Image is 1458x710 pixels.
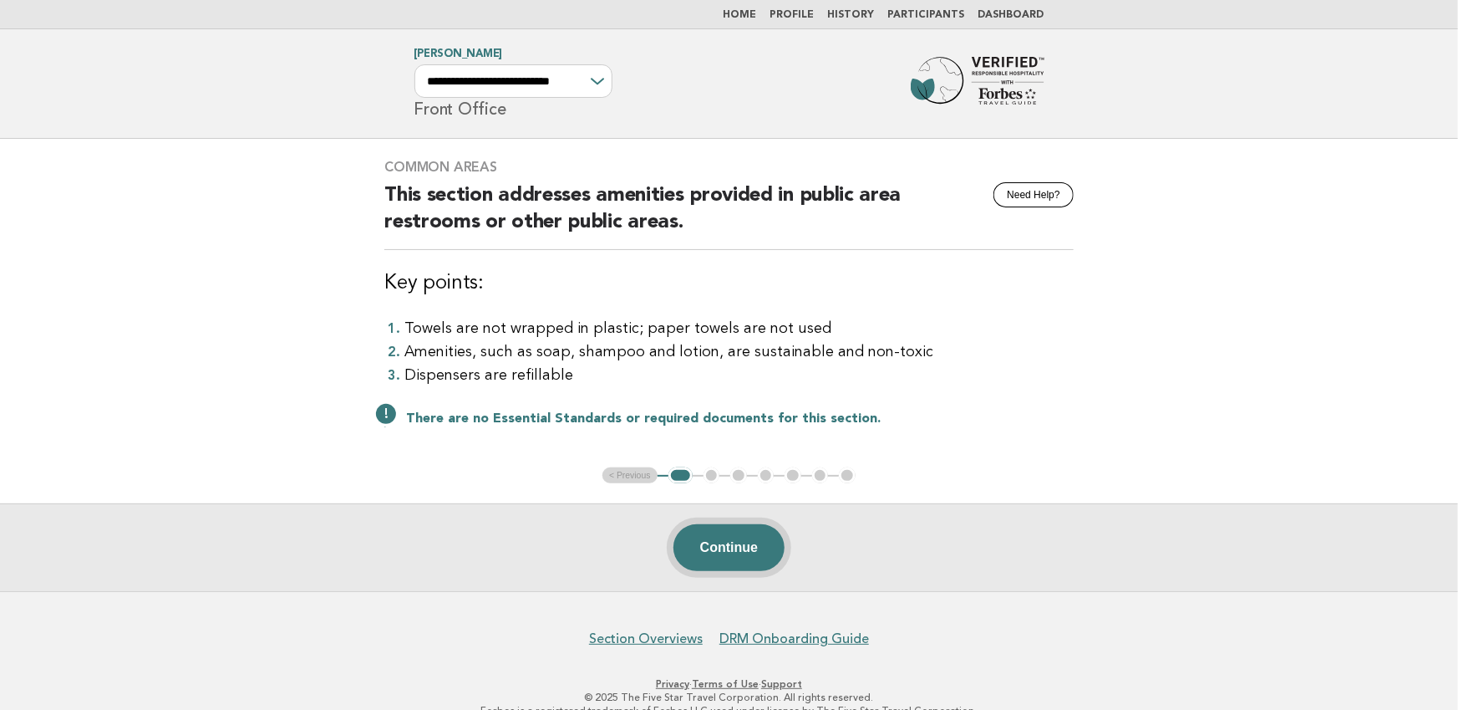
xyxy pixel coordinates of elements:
h1: Front Office [414,49,612,118]
p: © 2025 The Five Star Travel Corporation. All rights reserved. [218,691,1241,704]
p: · · [218,677,1241,691]
li: Amenities, such as soap, shampoo and lotion, are sustainable and non-toxic [404,340,1074,364]
li: Towels are not wrapped in plastic; paper towels are not used [404,317,1074,340]
a: Home [724,10,757,20]
a: Dashboard [978,10,1044,20]
a: Participants [888,10,965,20]
img: Forbes Travel Guide [911,57,1044,110]
a: Profile [770,10,815,20]
button: Need Help? [993,182,1073,207]
a: Support [761,678,802,690]
h3: Key points: [384,270,1074,297]
li: Dispensers are refillable [404,364,1074,387]
a: History [828,10,875,20]
a: Section Overviews [589,631,703,647]
a: Privacy [656,678,689,690]
button: Continue [673,524,785,571]
p: There are no Essential Standards or required documents for this section. [406,411,1074,427]
button: 1 [668,467,693,484]
a: Terms of Use [692,678,759,690]
a: [PERSON_NAME] [414,49,503,59]
a: DRM Onboarding Guide [719,631,869,647]
h3: Common Areas [384,159,1074,176]
h2: This section addresses amenities provided in public area restrooms or other public areas. [384,182,1074,250]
